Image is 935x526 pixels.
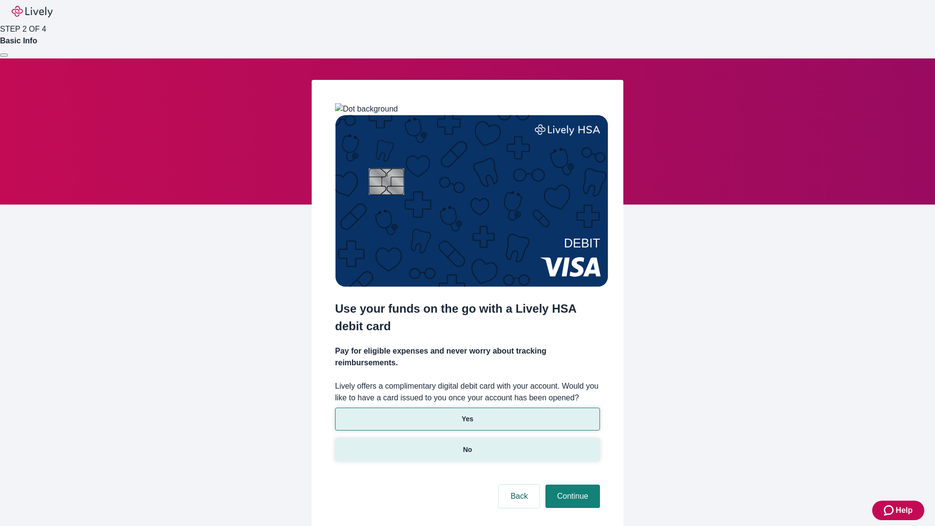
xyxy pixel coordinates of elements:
[499,485,540,508] button: Back
[335,300,600,335] h2: Use your funds on the go with a Lively HSA debit card
[896,505,913,516] span: Help
[335,345,600,369] h4: Pay for eligible expenses and never worry about tracking reimbursements.
[335,380,600,404] label: Lively offers a complimentary digital debit card with your account. Would you like to have a card...
[884,505,896,516] svg: Zendesk support icon
[545,485,600,508] button: Continue
[463,445,472,455] p: No
[12,6,53,18] img: Lively
[335,115,608,287] img: Debit card
[335,438,600,461] button: No
[335,103,398,115] img: Dot background
[872,501,924,520] button: Zendesk support iconHelp
[335,408,600,431] button: Yes
[462,414,473,424] p: Yes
